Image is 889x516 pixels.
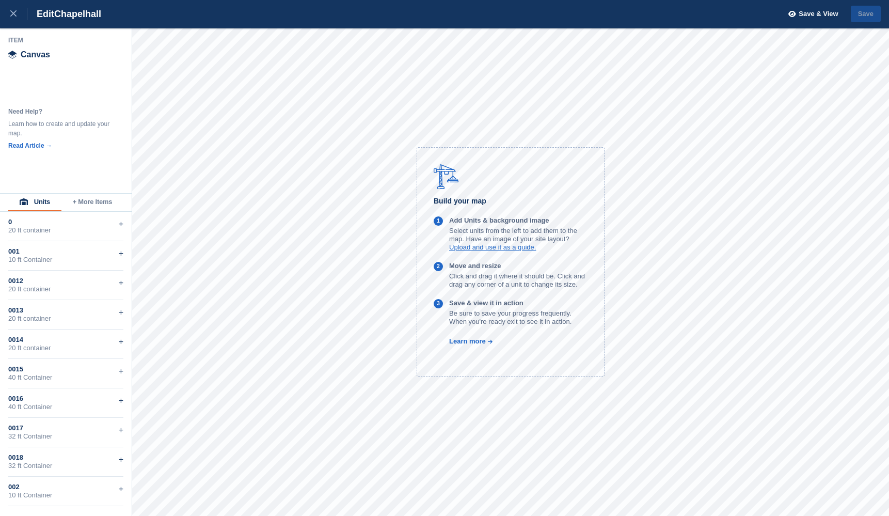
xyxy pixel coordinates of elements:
p: Be sure to save your progress frequently. When you're ready exit to see it in action. [449,309,588,326]
div: Item [8,36,124,44]
p: Add Units & background image [449,216,588,225]
div: 001832 ft Container+ [8,447,123,477]
div: 20 ft container [8,226,123,234]
button: Units [8,194,61,211]
div: 001640 ft Container+ [8,388,123,418]
span: Save & View [799,9,838,19]
div: 0014 [8,336,123,344]
a: Upload and use it as a guide. [449,243,536,251]
div: 0016 [8,395,123,403]
div: Need Help? [8,107,112,116]
div: 10 ft Container [8,256,123,264]
div: + [119,306,123,319]
div: + [119,424,123,436]
div: Edit Chapelhall [27,8,101,20]
p: Save & view it in action [449,299,588,307]
div: 001 [8,247,123,256]
div: Learn how to create and update your map. [8,119,112,138]
div: 3 [437,300,440,308]
div: 0012 [8,277,123,285]
div: 0 [8,218,123,226]
p: Select units from the left to add them to the map. Have an image of your site layout? [449,227,588,243]
div: 002 [8,483,123,491]
p: Click and drag it where it should be. Click and drag any corner of a unit to change its size. [449,272,588,289]
button: Save [851,6,881,23]
span: Canvas [21,51,50,59]
a: Read Article → [8,142,52,149]
div: 001540 ft Container+ [8,359,123,388]
div: + [119,454,123,466]
div: 40 ft Container [8,403,123,411]
div: 001420 ft container+ [8,330,123,359]
div: 1 [437,217,440,226]
div: 10 ft Container [8,491,123,499]
div: 40 ft Container [8,373,123,382]
div: + [119,483,123,495]
div: 20 ft container [8,285,123,293]
a: Learn more [434,337,493,345]
div: 0013 [8,306,123,315]
p: Move and resize [449,262,588,270]
div: + [119,218,123,230]
div: 0018 [8,454,123,462]
div: 32 ft Container [8,462,123,470]
div: 001320 ft container+ [8,300,123,330]
div: 20 ft container [8,344,123,352]
div: + [119,277,123,289]
div: + [119,395,123,407]
img: canvas-icn.9d1aba5b.svg [8,51,17,59]
div: 020 ft container+ [8,212,123,241]
div: 001732 ft Container+ [8,418,123,447]
div: 0015 [8,365,123,373]
div: 00110 ft Container+ [8,241,123,271]
div: + [119,336,123,348]
div: + [119,365,123,378]
div: 2 [437,262,440,271]
button: Save & View [783,6,838,23]
div: 001220 ft container+ [8,271,123,300]
div: + [119,247,123,260]
div: 0017 [8,424,123,432]
div: 20 ft container [8,315,123,323]
h6: Build your map [434,195,588,207]
div: 32 ft Container [8,432,123,441]
div: 00210 ft Container+ [8,477,123,506]
button: + More Items [61,194,123,211]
